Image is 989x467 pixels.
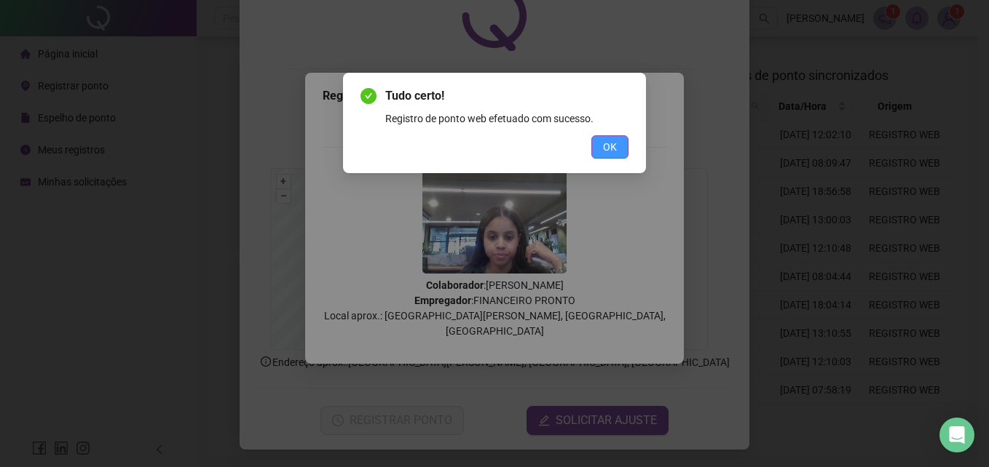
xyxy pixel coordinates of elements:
[603,139,617,155] span: OK
[939,418,974,452] div: Open Intercom Messenger
[591,135,629,159] button: OK
[360,88,377,104] span: check-circle
[385,87,629,105] span: Tudo certo!
[385,111,629,127] div: Registro de ponto web efetuado com sucesso.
